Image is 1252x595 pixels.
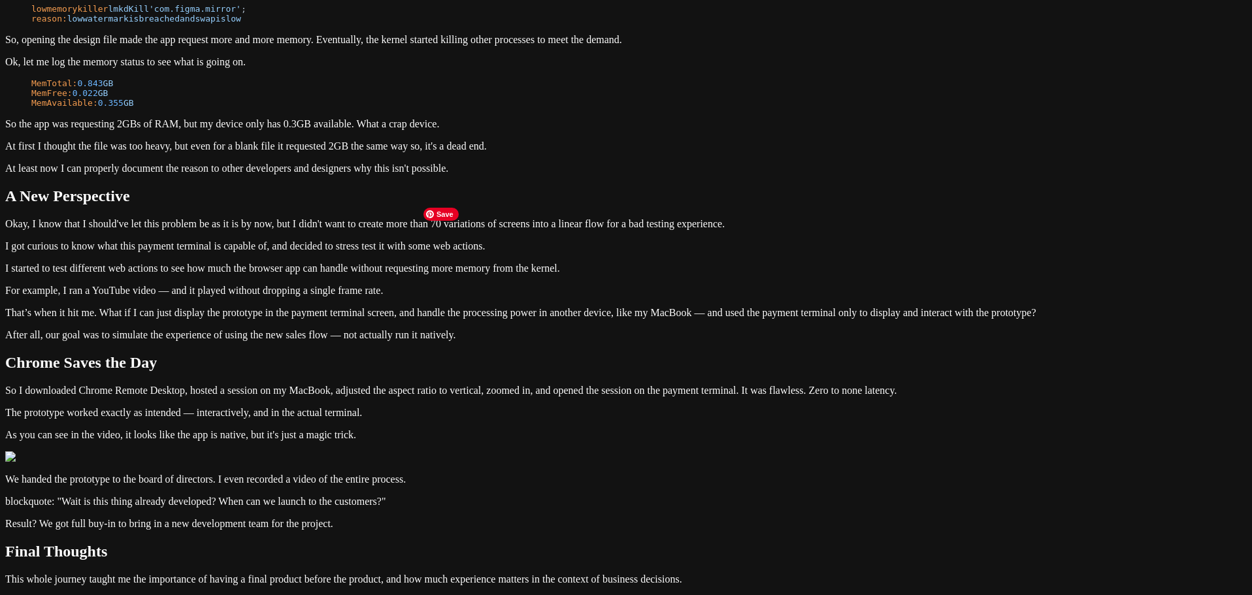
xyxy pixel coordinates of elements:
[5,34,1247,46] p: So, opening the design file made the app request more and more memory. Eventually, the kernel sta...
[149,4,241,14] span: 'com.figma.mirror'
[195,14,216,24] span: swap
[5,240,1247,252] p: I got curious to know what this payment terminal is capable of, and decided to stress test it wit...
[5,263,1247,274] p: I started to test different web actions to see how much the browser app can handle without reques...
[31,14,67,24] span: reason:
[423,208,459,221] span: Save
[5,496,1247,507] p: blockquote: "Wait is this thing already developed? When can we launch to the customers?"
[98,88,108,98] span: GB
[31,88,73,98] span: MemFree:
[129,14,139,24] span: is
[5,140,1247,152] p: At first I thought the file was too heavy, but even for a blank file it requested 2GB the same wa...
[5,474,1247,485] p: We handed the prototype to the board of directors. I even recorded a video of the entire process.
[5,307,1247,319] p: That’s when it hit me. What if I can just display the prototype in the payment terminal screen, a...
[5,407,1247,419] p: The prototype worked exactly as intended — interactively, and in the actual terminal.
[5,385,1247,396] p: So I downloaded Chrome Remote Desktop, hosted a session on my MacBook, adjusted the aspect ratio ...
[73,88,98,98] span: 0.022
[5,218,1247,230] p: Okay, I know that I should've let this problem be as it is by now, but I didn't want to create mo...
[5,329,1247,341] p: After all, our goal was to simulate the experience of using the new sales flow — not actually run...
[5,543,1247,560] h2: Final Thoughts
[5,429,1247,441] p: As you can see in the video, it looks like the app is native, but it's just a magic trick.
[103,78,114,88] span: GB
[216,14,226,24] span: is
[139,14,180,24] span: breached
[31,78,77,88] span: MemTotal:
[108,4,128,14] span: lmkd
[5,118,1247,130] p: So the app was requesting 2GBs of RAM, but my device only has 0.3GB available. What a crap device.
[225,14,240,24] span: low
[82,14,128,24] span: watermark
[31,4,108,14] span: lowmemorykiller
[67,14,82,24] span: low
[5,285,1247,297] p: For example, I ran a YouTube video — and it played without dropping a single frame rate.
[241,4,246,14] span: ;
[5,187,1247,205] h2: A New Perspective
[31,98,98,108] span: MemAvailable:
[5,56,1247,68] p: Ok, let me log the memory status to see what is going on.
[5,518,1247,530] p: Result? We got full buy-in to bring in a new development team for the project.
[129,4,149,14] span: Kill
[5,573,1247,585] p: This whole journey taught me the importance of having a final product before the product, and how...
[180,14,195,24] span: and
[5,163,1247,174] p: At least now I can properly document the reason to other developers and designers why this isn't ...
[124,98,134,108] span: GB
[98,98,124,108] span: 0.355
[5,354,1247,372] h2: Chrome Saves the Day
[5,451,42,463] img: Image
[77,78,103,88] span: 0.843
